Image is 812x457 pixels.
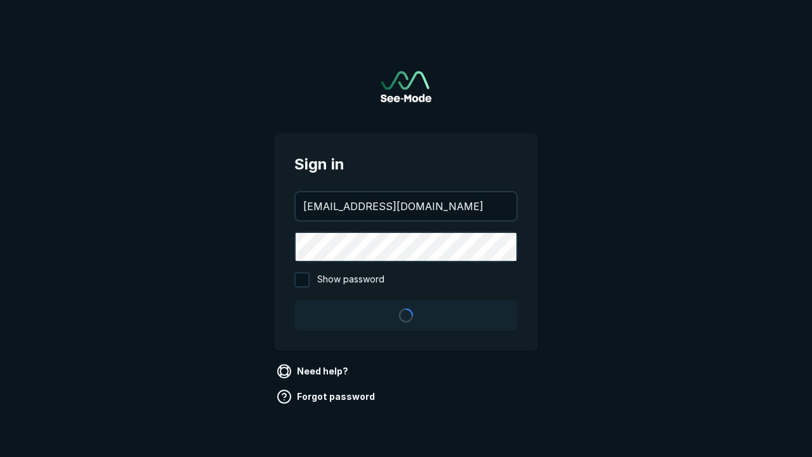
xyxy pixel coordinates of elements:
span: Show password [317,272,384,288]
a: Go to sign in [381,71,431,102]
a: Need help? [274,361,353,381]
span: Sign in [294,153,518,176]
a: Forgot password [274,387,380,407]
img: See-Mode Logo [381,71,431,102]
input: your@email.com [296,192,516,220]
